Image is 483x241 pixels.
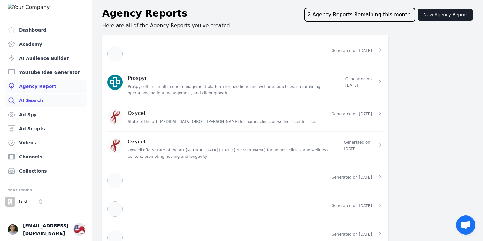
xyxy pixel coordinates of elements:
div: Your teams [8,186,84,194]
a: Generated on [DATE] [331,173,383,188]
a: AI Audience Builder [5,52,87,65]
a: AI Search [5,94,87,107]
time: [DATE] [344,147,357,151]
p: Generated on [331,47,372,54]
a: Oxycell offers state-of-the-art [MEDICAL_DATA] (HBOT) [PERSON_NAME] for homes, clinics, and welln... [128,147,336,160]
a: Videos [5,136,87,149]
div: Here are all of the Agency Reports you've created. [92,8,483,29]
p: Generated on [331,231,372,237]
button: Open organization switcher [5,197,46,207]
a: Collections [5,165,87,177]
p: Generated on [331,174,372,181]
a: Channels [5,150,87,163]
a: Generated on [DATE] [344,138,383,160]
p: Generated on [345,76,372,89]
time: [DATE] [359,204,372,208]
div: 🇺🇸 [73,224,85,235]
img: Your Company [8,4,50,14]
p: test [19,199,28,205]
a: Prospyr offers an all-in-one management platform for aesthetic and wellness practices, streamlini... [128,84,338,96]
button: New Agency Report [418,9,473,21]
time: [DATE] [359,112,372,116]
a: Ad Scripts [5,122,87,135]
a: Dashboard [5,24,87,36]
time: [DATE] [359,175,372,180]
a: Generated on [DATE] [331,201,383,217]
img: Gregory Kopyltsov [8,224,18,235]
a: Generated on [DATE] [345,75,383,96]
a: Generated on [DATE] [331,109,383,125]
div: Open chat [456,215,475,235]
a: Academy [5,38,87,51]
a: Prospyr [128,75,147,81]
a: Generated on [DATE] [331,46,383,61]
time: [DATE] [359,48,372,53]
a: State-of-the-art [MEDICAL_DATA] (HBOT) [PERSON_NAME] for home, clinic, or wellness center use. [128,118,316,125]
a: Oxycell [128,139,147,145]
img: test [5,197,15,207]
h1: Agency Reports [102,8,188,22]
span: [EMAIL_ADDRESS][DOMAIN_NAME] [23,222,68,237]
p: Generated on [331,111,372,117]
p: Generated on [344,139,372,152]
div: 2 Agency Reports Remaining this month. [304,8,416,22]
a: Oxycell [128,110,147,116]
a: Ad Spy [5,108,87,121]
time: [DATE] [359,232,372,237]
time: [DATE] [345,83,358,88]
a: YouTube Idea Generator [5,66,87,79]
button: Open user button [8,224,18,235]
p: Generated on [331,203,372,209]
button: 🇺🇸 [73,223,85,236]
a: Agency Report [5,80,87,93]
